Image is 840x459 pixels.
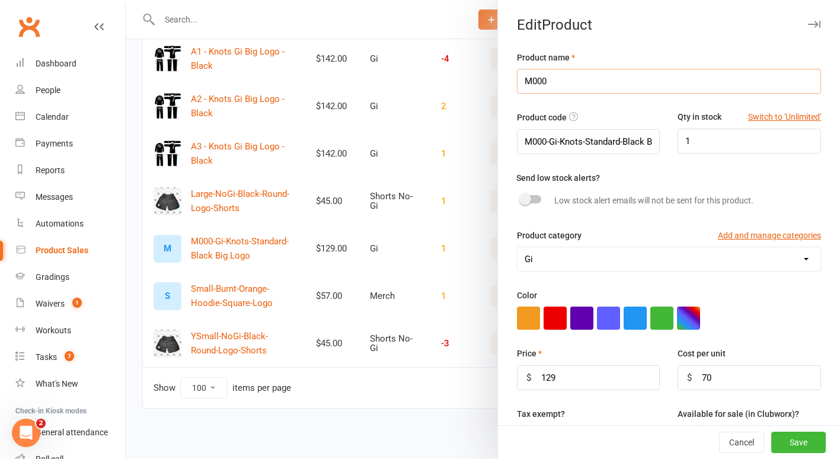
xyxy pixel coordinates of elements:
label: Send low stock alerts? [516,171,600,184]
button: Save [771,432,826,453]
a: Gradings [15,264,125,291]
div: Gradings [36,272,69,282]
div: Messages [36,192,73,202]
label: Qty in stock [678,110,721,123]
div: Payments [36,139,73,148]
label: Price [517,347,542,360]
span: 1 [72,298,82,308]
div: Product Sales [36,246,88,255]
button: Cancel [719,432,764,453]
a: Waivers 1 [15,291,125,317]
a: General attendance kiosk mode [15,419,125,446]
div: General attendance [36,428,108,437]
a: Payments [15,130,125,157]
label: Product code [517,111,567,124]
label: Tax exempt? [517,407,565,420]
label: Low stock alert emails will not be sent for this product. [554,194,753,207]
div: Edit Product [498,17,840,33]
div: What's New [36,379,78,388]
a: Dashboard [15,50,125,77]
a: People [15,77,125,104]
div: Tasks [36,352,57,362]
span: 2 [36,419,46,428]
label: Available for sale (in Clubworx)? [678,407,799,420]
div: Workouts [36,326,71,335]
label: Color [517,289,537,302]
a: Workouts [15,317,125,344]
button: Add and manage categories [718,229,821,242]
span: 7 [65,351,74,361]
label: Cost per unit [678,347,726,360]
div: Calendar [36,112,69,122]
a: Calendar [15,104,125,130]
div: Automations [36,219,84,228]
label: Product category [517,229,582,242]
div: Reports [36,165,65,175]
a: Reports [15,157,125,184]
div: $ [526,371,531,385]
a: What's New [15,371,125,397]
div: People [36,85,60,95]
button: Switch to 'Unlimited' [748,110,821,123]
a: Product Sales [15,237,125,264]
a: Tasks 7 [15,344,125,371]
label: Product name [517,51,575,64]
div: Dashboard [36,59,76,68]
div: Waivers [36,299,65,308]
a: Clubworx [14,12,44,42]
a: Messages [15,184,125,211]
a: Automations [15,211,125,237]
iframe: Intercom live chat [12,419,40,447]
div: $ [687,371,692,385]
